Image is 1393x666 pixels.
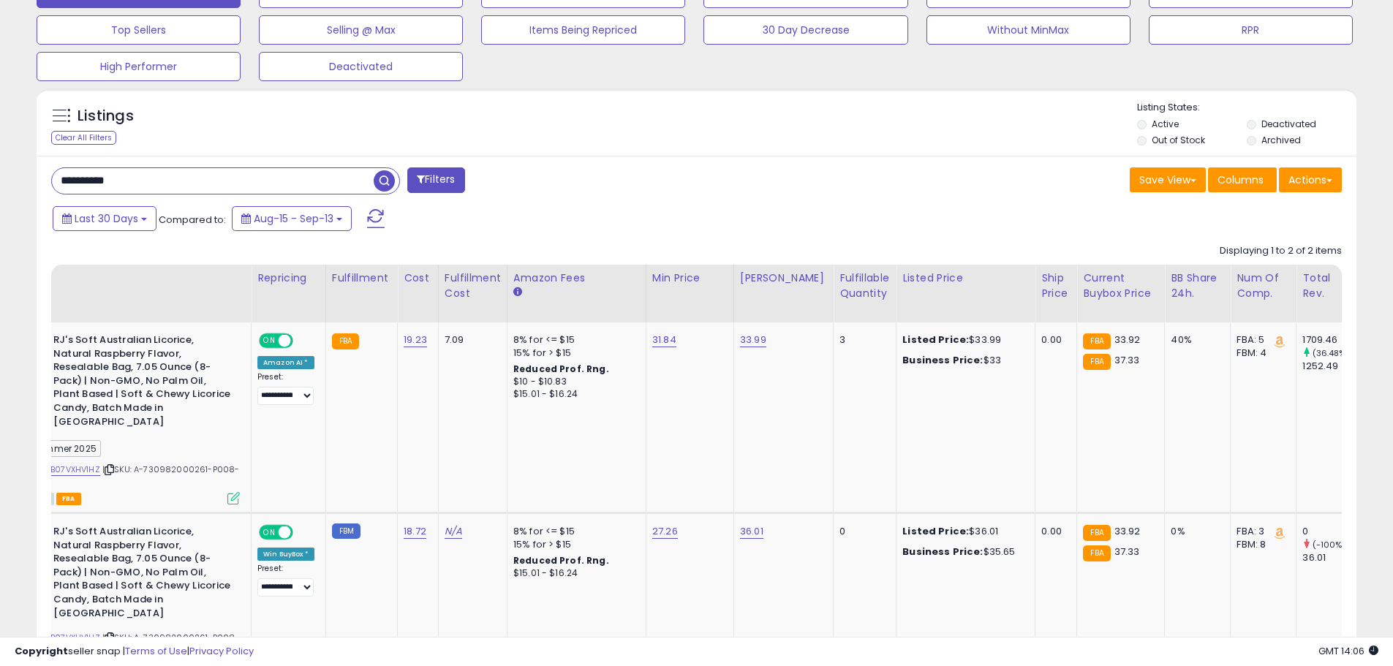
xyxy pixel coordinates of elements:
[1261,134,1301,146] label: Archived
[1318,644,1378,658] span: 2025-10-14 14:06 GMT
[513,363,609,375] b: Reduced Prof. Rng.
[481,15,685,45] button: Items Being Repriced
[291,335,314,347] span: OFF
[740,524,763,539] a: 36.01
[189,644,254,658] a: Privacy Policy
[1114,524,1141,538] span: 33.92
[839,333,885,347] div: 3
[1137,101,1356,115] p: Listing States:
[513,538,635,551] div: 15% for > $15
[652,524,678,539] a: 27.26
[445,270,501,301] div: Fulfillment Cost
[53,525,231,624] b: RJ's Soft Australian Licorice, Natural Raspberry Flavor, Resealable Bag, 7.05 Ounce (8-Pack) | No...
[1130,167,1206,192] button: Save View
[902,333,1024,347] div: $33.99
[445,524,462,539] a: N/A
[902,545,1024,559] div: $35.65
[259,15,463,45] button: Selling @ Max
[1313,539,1346,550] small: (-100%)
[51,131,116,145] div: Clear All Filters
[1083,525,1110,541] small: FBA
[1218,173,1264,187] span: Columns
[20,463,240,485] span: | SKU: A-730982000261-P008-9533
[1302,551,1362,564] div: 36.01
[15,645,254,659] div: seller snap | |
[513,554,609,567] b: Reduced Prof. Rng.
[1302,333,1362,347] div: 1709.46
[926,15,1130,45] button: Without MinMax
[332,523,360,539] small: FBM
[1149,15,1353,45] button: RPR
[1152,134,1205,146] label: Out of Stock
[1237,525,1285,538] div: FBA: 3
[1261,118,1316,130] label: Deactivated
[740,270,827,286] div: [PERSON_NAME]
[404,524,426,539] a: 18.72
[53,206,156,231] button: Last 30 Days
[1114,353,1140,367] span: 37.33
[407,167,464,193] button: Filters
[257,548,314,561] div: Win BuyBox *
[1083,333,1110,349] small: FBA
[75,211,138,226] span: Last 30 Days
[257,270,320,286] div: Repricing
[125,644,187,658] a: Terms of Use
[257,564,314,597] div: Preset:
[404,270,432,286] div: Cost
[1237,270,1290,301] div: Num of Comp.
[332,333,359,349] small: FBA
[1237,347,1285,360] div: FBM: 4
[703,15,907,45] button: 30 Day Decrease
[53,333,231,432] b: RJ's Soft Australian Licorice, Natural Raspberry Flavor, Resealable Bag, 7.05 Ounce (8-Pack) | No...
[20,440,101,457] span: Summer 2025
[1279,167,1342,192] button: Actions
[513,388,635,401] div: $15.01 - $16.24
[445,333,496,347] div: 7.09
[1171,270,1224,301] div: BB Share 24h.
[902,525,1024,538] div: $36.01
[1237,538,1285,551] div: FBM: 8
[257,372,314,405] div: Preset:
[78,106,134,126] h5: Listings
[37,52,241,81] button: High Performer
[902,354,1024,367] div: $33
[513,270,640,286] div: Amazon Fees
[260,526,279,539] span: ON
[1114,545,1140,559] span: 37.33
[254,211,333,226] span: Aug-15 - Sep-13
[15,644,68,658] strong: Copyright
[513,567,635,580] div: $15.01 - $16.24
[1302,270,1356,301] div: Total Rev.
[1313,347,1350,359] small: (36.48%)
[1302,525,1362,538] div: 0
[257,356,314,369] div: Amazon AI *
[1041,270,1071,301] div: Ship Price
[159,213,226,227] span: Compared to:
[404,333,427,347] a: 19.23
[513,286,522,299] small: Amazon Fees.
[37,15,241,45] button: Top Sellers
[1208,167,1277,192] button: Columns
[260,335,279,347] span: ON
[56,493,81,505] span: FBA
[839,270,890,301] div: Fulfillable Quantity
[1083,270,1158,301] div: Current Buybox Price
[1302,360,1362,373] div: 1252.49
[1220,244,1342,258] div: Displaying 1 to 2 of 2 items
[652,333,676,347] a: 31.84
[259,52,463,81] button: Deactivated
[902,524,969,538] b: Listed Price:
[17,270,245,286] div: Title
[1041,333,1065,347] div: 0.00
[1083,545,1110,561] small: FBA
[50,463,100,476] a: B07VXHV1HZ
[513,333,635,347] div: 8% for <= $15
[1171,525,1219,538] div: 0%
[513,376,635,388] div: $10 - $10.83
[902,270,1029,286] div: Listed Price
[1041,525,1065,538] div: 0.00
[513,525,635,538] div: 8% for <= $15
[839,525,885,538] div: 0
[740,333,766,347] a: 33.99
[291,526,314,539] span: OFF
